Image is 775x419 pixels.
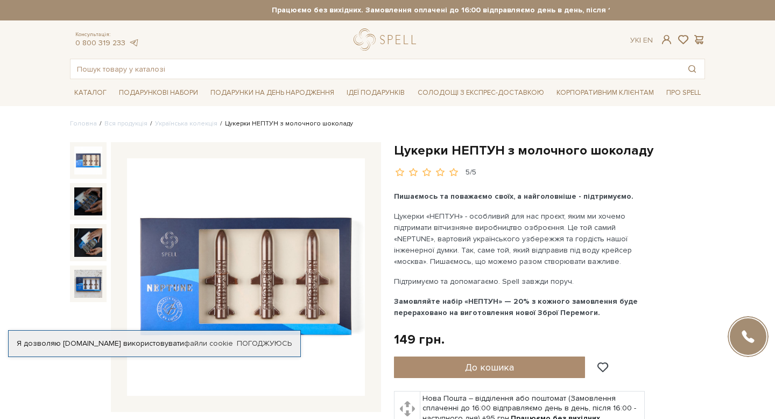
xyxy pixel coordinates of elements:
div: Я дозволяю [DOMAIN_NAME] використовувати [9,339,300,348]
input: Пошук товару у каталозі [71,59,680,79]
p: Підтримуємо та допомагаємо. Spell завжди поруч. [394,276,646,287]
div: Ук [630,36,653,45]
a: Українська колекція [155,120,217,128]
a: 0 800 319 233 [75,38,125,47]
span: До кошика [465,361,514,373]
a: Головна [70,120,97,128]
span: Подарункові набори [115,85,202,101]
a: En [643,36,653,45]
span: Каталог [70,85,111,101]
img: Цукерки НЕПТУН з молочного шоколаду [74,270,102,298]
a: Погоджуюсь [237,339,292,348]
button: Пошук товару у каталозі [680,59,704,79]
div: 149 грн. [394,331,445,348]
b: Замовляйте набір «НЕПТУН» — 20% з кожного замовлення буде перераховано на виготовлення нової Збро... [394,297,638,317]
a: telegram [128,38,139,47]
a: Солодощі з експрес-доставкою [413,83,548,102]
a: logo [354,29,421,51]
a: Вся продукція [104,120,147,128]
img: Цукерки НЕПТУН з молочного шоколаду [74,187,102,215]
button: До кошика [394,357,585,378]
span: Про Spell [662,85,705,101]
b: Пишаємось та поважаємо своїх, а найголовніше - підтримуємо. [394,192,633,201]
span: | [639,36,641,45]
p: Цукерки «НЕПТУН» - особливий для нас проєкт, яким ми хочемо підтримати вітчизняне виробництво озб... [394,211,646,267]
span: Консультація: [75,31,139,38]
img: Цукерки НЕПТУН з молочного шоколаду [127,158,365,396]
li: Цукерки НЕПТУН з молочного шоколаду [217,119,353,129]
span: Подарунки на День народження [206,85,339,101]
span: Ідеї подарунків [342,85,409,101]
a: файли cookie [184,339,233,348]
div: 5/5 [466,167,476,178]
a: Корпоративним клієнтам [552,83,658,102]
h1: Цукерки НЕПТУН з молочного шоколаду [394,142,705,159]
img: Цукерки НЕПТУН з молочного шоколаду [74,146,102,174]
img: Цукерки НЕПТУН з молочного шоколаду [74,228,102,256]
